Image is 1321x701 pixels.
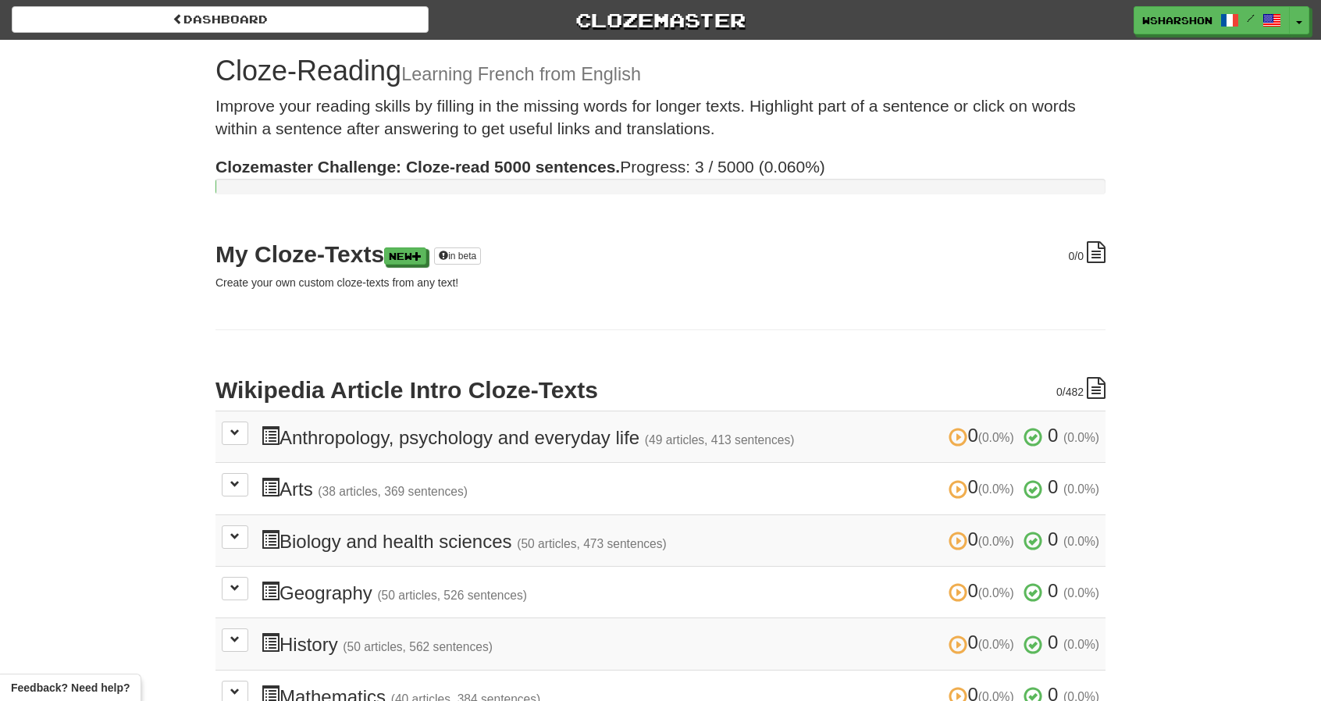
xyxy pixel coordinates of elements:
[318,485,468,498] small: (38 articles, 369 sentences)
[1063,482,1099,496] small: (0.0%)
[215,55,1106,87] h1: Cloze-Reading
[215,158,825,176] span: Progress: 3 / 5000 (0.060%)
[1069,250,1075,262] span: 0
[1063,431,1099,444] small: (0.0%)
[978,535,1014,548] small: (0.0%)
[1063,638,1099,651] small: (0.0%)
[377,589,527,602] small: (50 articles, 526 sentences)
[11,680,130,696] span: Open feedback widget
[261,581,1099,603] h3: Geography
[645,433,795,447] small: (49 articles, 413 sentences)
[434,247,481,265] a: in beta
[1048,580,1058,601] span: 0
[384,247,426,265] a: New
[1056,386,1063,398] span: 0
[261,477,1099,500] h3: Arts
[1048,476,1058,497] span: 0
[1048,528,1058,550] span: 0
[978,586,1014,600] small: (0.0%)
[215,377,1106,403] h2: Wikipedia Article Intro Cloze-Texts
[261,425,1099,448] h3: Anthropology, psychology and everyday life
[1063,535,1099,548] small: (0.0%)
[1247,12,1255,23] span: /
[978,638,1014,651] small: (0.0%)
[1069,241,1106,264] div: /0
[12,6,429,33] a: Dashboard
[261,529,1099,552] h3: Biology and health sciences
[1063,586,1099,600] small: (0.0%)
[949,425,1019,446] span: 0
[1056,377,1106,400] div: /482
[343,640,493,653] small: (50 articles, 562 sentences)
[949,580,1019,601] span: 0
[1048,632,1058,653] span: 0
[1142,13,1212,27] span: wsharshon
[949,632,1019,653] span: 0
[215,241,1106,267] h2: My Cloze-Texts
[978,431,1014,444] small: (0.0%)
[215,158,620,176] strong: Clozemaster Challenge: Cloze-read 5000 sentences.
[401,64,641,84] small: Learning French from English
[452,6,869,34] a: Clozemaster
[978,482,1014,496] small: (0.0%)
[517,537,667,550] small: (50 articles, 473 sentences)
[215,94,1106,141] p: Improve your reading skills by filling in the missing words for longer texts. Highlight part of a...
[1134,6,1290,34] a: wsharshon /
[215,275,1106,290] p: Create your own custom cloze-texts from any text!
[1048,425,1058,446] span: 0
[261,632,1099,655] h3: History
[949,528,1019,550] span: 0
[949,476,1019,497] span: 0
